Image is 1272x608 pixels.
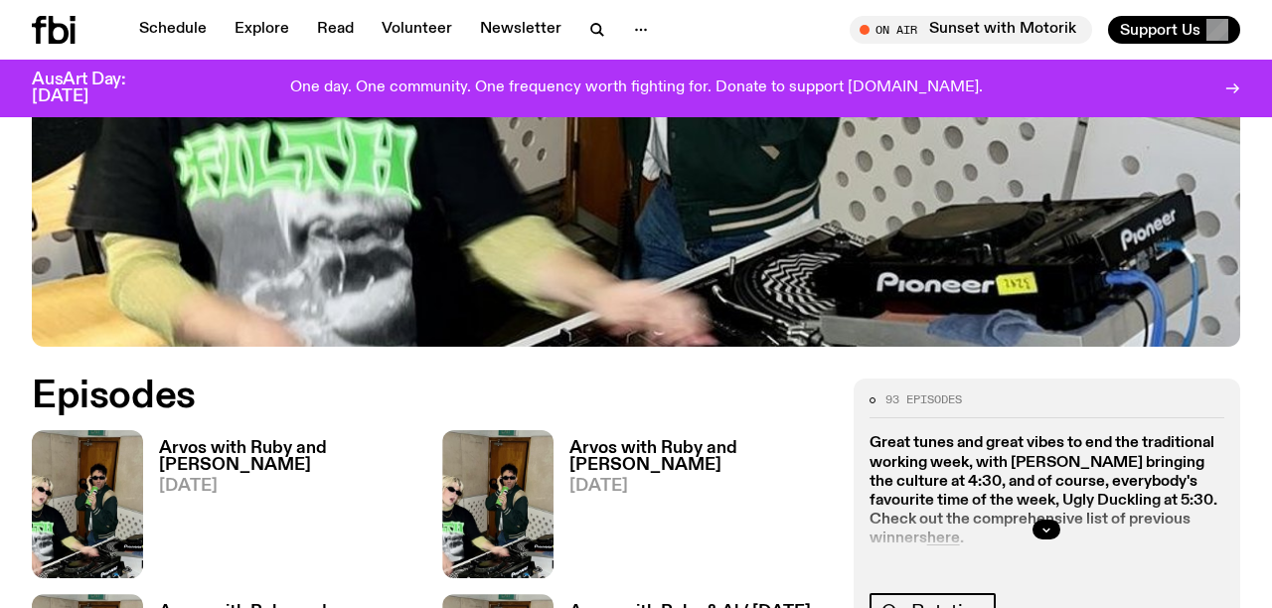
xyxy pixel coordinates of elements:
button: On AirSunset with Motorik [850,16,1092,44]
button: Support Us [1108,16,1240,44]
span: [DATE] [159,478,418,495]
p: One day. One community. One frequency worth fighting for. Donate to support [DOMAIN_NAME]. [290,79,983,97]
span: Support Us [1120,21,1200,39]
a: Arvos with Ruby and [PERSON_NAME][DATE] [554,440,829,578]
img: Ruby wears a Collarbones t shirt and pretends to play the DJ decks, Al sings into a pringles can.... [442,430,554,578]
a: Arvos with Ruby and [PERSON_NAME][DATE] [143,440,418,578]
span: 93 episodes [885,394,962,405]
strong: Great tunes and great vibes to end the traditional working week, with [PERSON_NAME] bringing the ... [870,435,1217,546]
h3: AusArt Day: [DATE] [32,72,159,105]
a: Newsletter [468,16,573,44]
a: Volunteer [370,16,464,44]
h3: Arvos with Ruby and [PERSON_NAME] [569,440,829,474]
img: Ruby wears a Collarbones t shirt and pretends to play the DJ decks, Al sings into a pringles can.... [32,430,143,578]
a: Explore [223,16,301,44]
span: [DATE] [569,478,829,495]
a: Read [305,16,366,44]
h2: Episodes [32,379,830,414]
h3: Arvos with Ruby and [PERSON_NAME] [159,440,418,474]
a: Schedule [127,16,219,44]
